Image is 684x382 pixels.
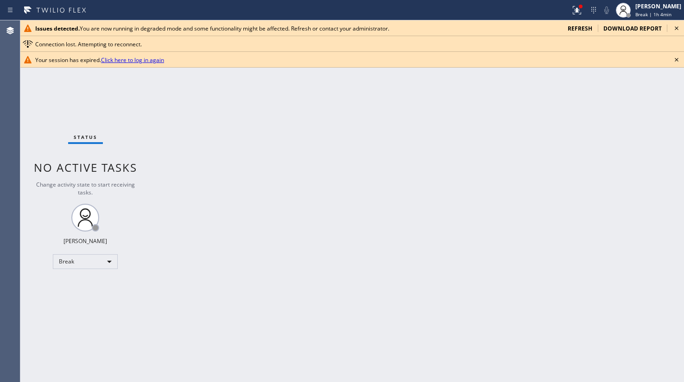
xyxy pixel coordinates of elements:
div: [PERSON_NAME] [635,2,681,10]
div: Break [53,254,118,269]
b: Issues detected. [35,25,80,32]
span: Change activity state to start receiving tasks. [36,181,135,196]
span: download report [603,25,662,32]
span: Your session has expired. [35,56,164,64]
span: refresh [568,25,592,32]
span: Status [74,134,97,140]
div: [PERSON_NAME] [63,237,107,245]
div: You are now running in degraded mode and some functionality might be affected. Refresh or contact... [35,25,560,32]
span: Break | 1h 4min [635,11,671,18]
a: Click here to log in again [101,56,164,64]
span: Connection lost. Attempting to reconnect. [35,40,142,48]
span: No active tasks [34,160,137,175]
button: Mute [600,4,613,17]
